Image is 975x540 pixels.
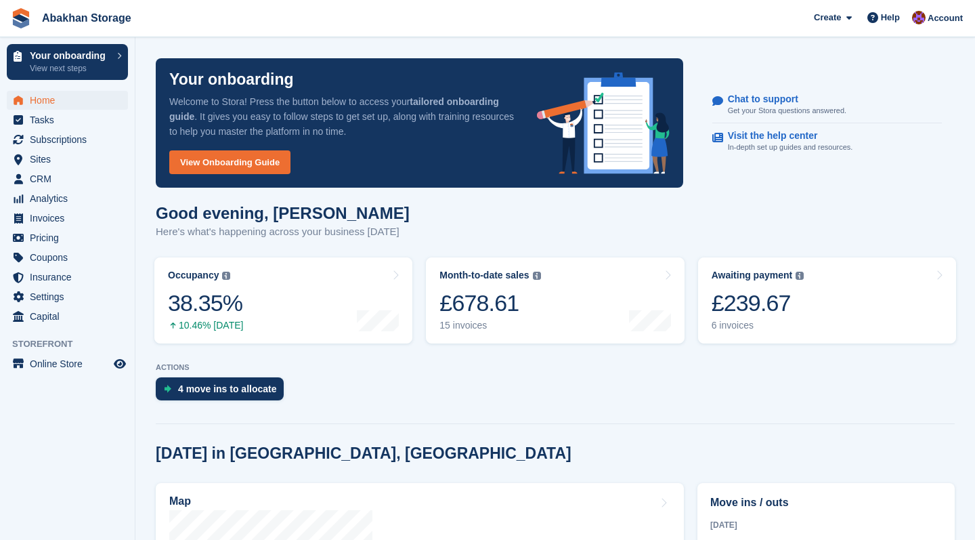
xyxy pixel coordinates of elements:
[30,354,111,373] span: Online Store
[30,130,111,149] span: Subscriptions
[30,287,111,306] span: Settings
[7,307,128,326] a: menu
[728,105,846,117] p: Get your Stora questions answered.
[30,169,111,188] span: CRM
[7,228,128,247] a: menu
[712,123,942,160] a: Visit the help center In-depth set up guides and resources.
[169,72,294,87] p: Your onboarding
[164,385,171,393] img: move_ins_to_allocate_icon-fdf77a2bb77ea45bf5b3d319d69a93e2d87916cf1d5bf7949dd705db3b84f3ca.svg
[30,209,111,228] span: Invoices
[112,356,128,372] a: Preview store
[156,377,290,407] a: 4 move ins to allocate
[537,72,670,174] img: onboarding-info-6c161a55d2c0e0a8cae90662b2fe09162a5109e8cc188191df67fb4f79e88e88.svg
[7,110,128,129] a: menu
[710,495,942,511] h2: Move ins / outs
[12,337,135,351] span: Storefront
[37,7,137,29] a: Abakhan Storage
[30,62,110,75] p: View next steps
[712,289,804,317] div: £239.67
[928,12,963,25] span: Account
[30,248,111,267] span: Coupons
[796,272,804,280] img: icon-info-grey-7440780725fd019a000dd9b08b2336e03edf1995a4989e88bcd33f0948082b44.svg
[169,94,515,139] p: Welcome to Stora! Press the button below to access your . It gives you easy to follow steps to ge...
[426,257,684,344] a: Month-to-date sales £678.61 15 invoices
[7,248,128,267] a: menu
[168,270,219,281] div: Occupancy
[30,51,110,60] p: Your onboarding
[7,91,128,110] a: menu
[11,8,31,28] img: stora-icon-8386f47178a22dfd0bd8f6a31ec36ba5ce8667c1dd55bd0f319d3a0aa187defe.svg
[154,257,412,344] a: Occupancy 38.35% 10.46% [DATE]
[7,287,128,306] a: menu
[439,320,540,331] div: 15 invoices
[439,270,529,281] div: Month-to-date sales
[533,272,541,280] img: icon-info-grey-7440780725fd019a000dd9b08b2336e03edf1995a4989e88bcd33f0948082b44.svg
[712,87,942,124] a: Chat to support Get your Stora questions answered.
[222,272,230,280] img: icon-info-grey-7440780725fd019a000dd9b08b2336e03edf1995a4989e88bcd33f0948082b44.svg
[30,307,111,326] span: Capital
[7,354,128,373] a: menu
[30,150,111,169] span: Sites
[156,224,410,240] p: Here's what's happening across your business [DATE]
[698,257,956,344] a: Awaiting payment £239.67 6 invoices
[712,270,793,281] div: Awaiting payment
[30,110,111,129] span: Tasks
[439,289,540,317] div: £678.61
[728,130,842,142] p: Visit the help center
[169,495,191,507] h2: Map
[710,519,942,531] div: [DATE]
[7,189,128,208] a: menu
[7,44,128,80] a: Your onboarding View next steps
[912,11,926,24] img: William Abakhan
[728,142,853,153] p: In-depth set up guides and resources.
[30,268,111,287] span: Insurance
[169,150,290,174] a: View Onboarding Guide
[728,94,836,105] p: Chat to support
[156,444,571,463] h2: [DATE] in [GEOGRAPHIC_DATA], [GEOGRAPHIC_DATA]
[178,383,277,394] div: 4 move ins to allocate
[168,320,243,331] div: 10.46% [DATE]
[712,320,804,331] div: 6 invoices
[814,11,841,24] span: Create
[7,169,128,188] a: menu
[30,91,111,110] span: Home
[7,209,128,228] a: menu
[156,204,410,222] h1: Good evening, [PERSON_NAME]
[7,150,128,169] a: menu
[881,11,900,24] span: Help
[7,130,128,149] a: menu
[156,363,955,372] p: ACTIONS
[30,228,111,247] span: Pricing
[7,268,128,287] a: menu
[168,289,243,317] div: 38.35%
[30,189,111,208] span: Analytics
